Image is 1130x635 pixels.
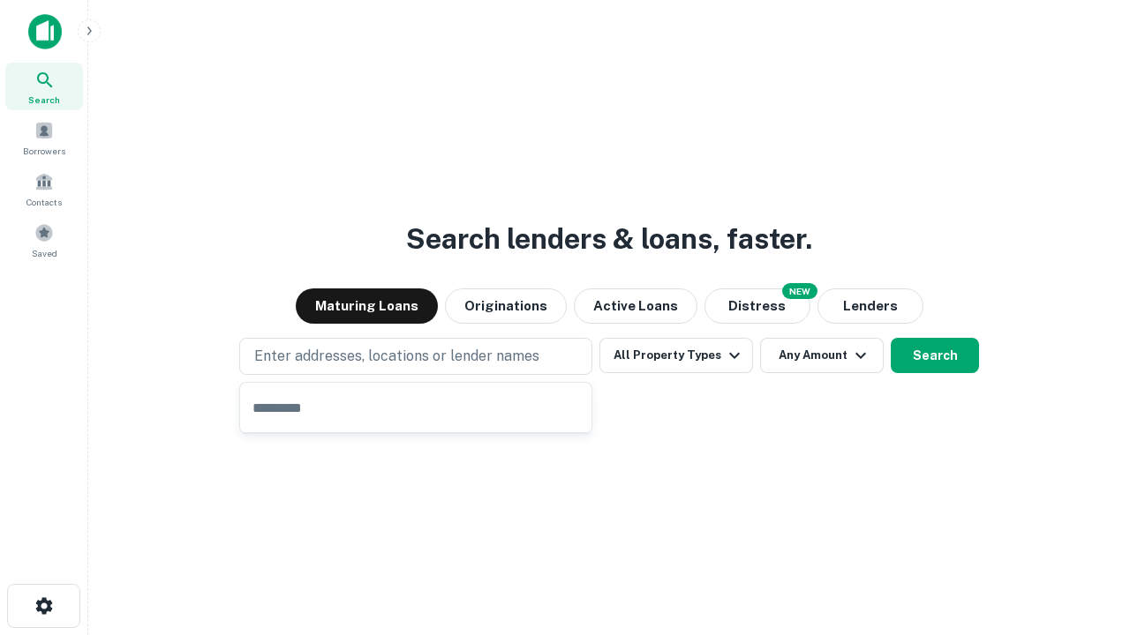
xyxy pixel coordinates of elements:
a: Saved [5,216,83,264]
button: Enter addresses, locations or lender names [239,338,592,375]
a: Search [5,63,83,110]
button: Lenders [817,288,923,324]
button: All Property Types [599,338,753,373]
span: Borrowers [23,144,65,158]
span: Contacts [26,195,62,209]
span: Search [28,93,60,107]
div: NEW [782,283,817,299]
a: Borrowers [5,114,83,161]
button: Active Loans [574,288,697,324]
iframe: Chat Widget [1042,437,1130,522]
button: Search distressed loans with lien and other non-mortgage details. [704,288,810,324]
p: Enter addresses, locations or lender names [254,346,539,367]
a: Contacts [5,165,83,213]
button: Originations [445,288,567,324]
button: Maturing Loans [296,288,438,324]
img: capitalize-icon.png [28,14,62,49]
h3: Search lenders & loans, faster. [406,218,812,260]
button: Search [891,338,979,373]
button: Any Amount [760,338,884,373]
span: Saved [32,246,57,260]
